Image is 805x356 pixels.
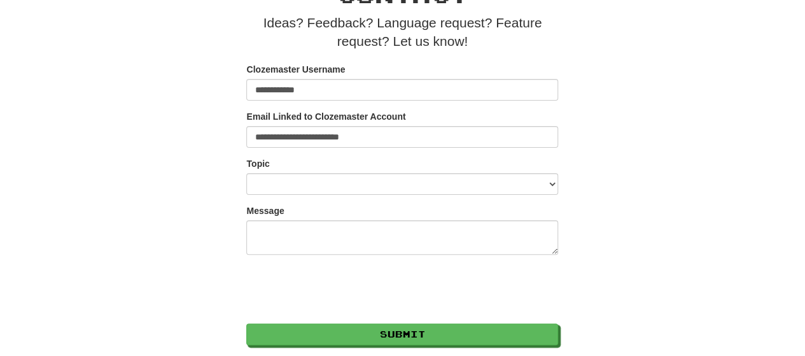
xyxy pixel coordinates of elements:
p: Ideas? Feedback? Language request? Feature request? Let us know! [246,13,558,51]
label: Email Linked to Clozemaster Account [246,110,405,123]
iframe: reCAPTCHA [246,264,440,314]
label: Clozemaster Username [246,63,345,76]
label: Topic [246,157,269,170]
button: Submit [246,324,558,345]
label: Message [246,204,284,217]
